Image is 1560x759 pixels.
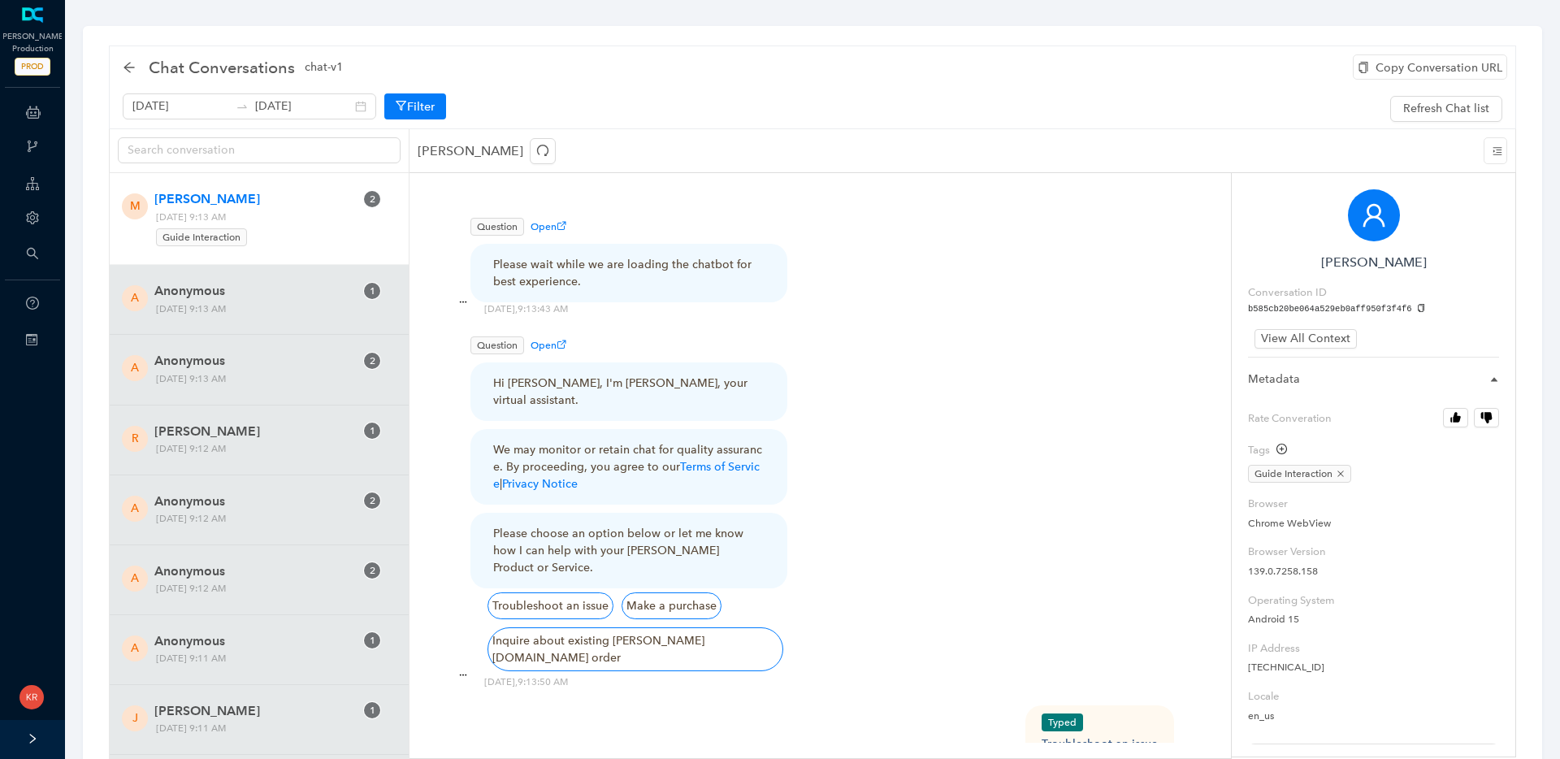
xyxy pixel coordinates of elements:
[1417,304,1426,313] span: copy
[493,375,765,409] div: Hi [PERSON_NAME], I'm [PERSON_NAME], your virtual assistant.
[1443,408,1468,427] button: Rate Converation
[384,93,446,119] button: Filter
[418,138,562,164] p: [PERSON_NAME]
[1261,330,1350,348] span: View All Context
[364,562,380,579] sup: 2
[132,709,138,727] span: J
[1248,408,1499,429] label: Rate Converation
[470,218,524,236] span: Question
[1248,284,1327,301] label: Conversation ID
[364,283,380,299] sup: 1
[132,98,229,115] input: Start date
[622,592,721,619] div: Make a purchase
[370,285,375,297] span: 1
[26,140,39,153] span: branches
[1390,96,1502,122] button: Refresh Chat list
[236,100,249,113] span: to
[154,631,354,651] span: Anonymous
[154,562,354,581] span: Anonymous
[470,336,524,354] span: Question
[150,371,384,388] span: [DATE] 9:13 AM
[131,359,139,377] span: A
[255,98,352,115] input: End date
[364,353,380,369] sup: 2
[1248,254,1499,270] h6: [PERSON_NAME]
[26,297,39,310] span: question-circle
[26,211,39,224] span: setting
[502,477,578,491] a: Privacy Notice
[1248,496,1499,512] label: Browser
[1042,713,1083,731] span: Typed
[1248,612,1499,627] p: Android 15
[123,61,136,74] span: arrow-left
[149,54,295,80] span: Chat Conversations
[1358,62,1369,73] span: copy
[130,197,141,215] span: M
[531,221,566,232] span: Open
[131,640,139,657] span: A
[156,228,247,246] span: Guide Interaction
[451,291,475,315] img: chat-bubble.svg
[1248,544,1499,560] label: Browser Version
[132,430,139,448] span: R
[1493,146,1502,156] span: menu-unfold
[531,340,566,351] span: Open
[370,425,375,436] span: 1
[1248,592,1499,609] label: Operating System
[131,570,139,588] span: A
[150,720,384,737] span: [DATE] 9:11 AM
[364,492,380,509] sup: 2
[236,100,249,113] span: swap-right
[154,351,354,371] span: Anonymous
[1248,303,1499,316] pre: b585cb20be064a529eb0aff950f3f4f6
[1337,470,1345,478] span: close
[1248,516,1499,531] p: Chrome WebView
[370,565,375,576] span: 2
[1248,465,1351,483] span: Guide Interaction
[364,191,380,207] sup: 2
[154,281,354,301] span: Anonymous
[1248,709,1499,724] p: en_us
[493,256,765,290] div: Please wait while we are loading the chatbot for best experience.
[370,193,375,205] span: 2
[493,525,765,576] div: Please choose an option below or let me know how I can help with your [PERSON_NAME] Product or Se...
[1489,375,1499,384] span: caret-right
[154,701,354,721] span: [PERSON_NAME]
[484,302,568,316] div: [DATE] , 9:13:43 AM
[451,664,475,688] img: chat-bubble.svg
[364,702,380,718] sup: 1
[364,632,380,648] sup: 1
[370,355,375,366] span: 2
[1248,371,1480,388] span: Metadata
[1474,408,1499,427] button: Rate Converation
[484,675,568,689] div: [DATE] , 9:13:50 AM
[370,495,375,506] span: 2
[536,144,549,157] span: redo
[150,580,384,597] span: [DATE] 9:12 AM
[154,422,354,441] span: [PERSON_NAME]
[1248,564,1499,579] p: 139.0.7258.158
[19,685,44,709] img: 02910a6a21756245b6becafea9e26043
[123,61,136,75] div: back
[364,423,380,439] sup: 1
[1248,640,1499,657] label: IP Address
[26,247,39,260] span: search
[1403,100,1489,118] span: Refresh Chat list
[370,635,375,646] span: 1
[1254,329,1357,349] button: View All Context
[150,209,384,248] span: [DATE] 9:13 AM
[1042,713,1158,752] div: Troubleshoot an issue
[1248,442,1287,458] div: Tags
[1248,371,1499,395] div: Metadata
[1276,444,1287,454] span: plus-circle
[154,189,354,209] span: [PERSON_NAME]
[487,592,613,619] div: Troubleshoot an issue
[150,650,384,667] span: [DATE] 9:11 AM
[154,492,354,511] span: Anonymous
[131,500,139,518] span: A
[493,441,765,492] div: We may monitor or retain chat for quality assurance. By proceeding, you agree to our |
[128,141,378,159] input: Search conversation
[1361,202,1387,228] span: user
[150,301,384,318] span: [DATE] 9:13 AM
[15,58,50,76] span: PROD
